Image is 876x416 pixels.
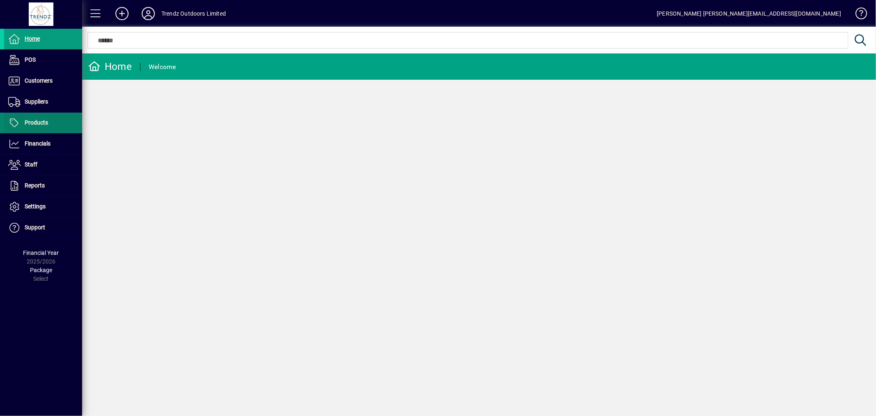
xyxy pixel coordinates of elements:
[4,176,82,196] a: Reports
[161,7,226,20] div: Trendz Outdoors Limited
[25,119,48,126] span: Products
[25,161,37,168] span: Staff
[4,155,82,175] a: Staff
[149,60,176,74] div: Welcome
[4,113,82,133] a: Products
[25,35,40,42] span: Home
[25,56,36,63] span: POS
[4,71,82,91] a: Customers
[23,250,59,256] span: Financial Year
[30,267,52,273] span: Package
[4,196,82,217] a: Settings
[4,217,82,238] a: Support
[25,77,53,84] span: Customers
[4,92,82,112] a: Suppliers
[4,50,82,70] a: POS
[25,224,45,231] span: Support
[849,2,866,28] a: Knowledge Base
[88,60,132,73] div: Home
[25,98,48,105] span: Suppliers
[25,203,46,210] span: Settings
[25,140,51,147] span: Financials
[657,7,841,20] div: [PERSON_NAME] [PERSON_NAME][EMAIL_ADDRESS][DOMAIN_NAME]
[25,182,45,189] span: Reports
[4,134,82,154] a: Financials
[109,6,135,21] button: Add
[135,6,161,21] button: Profile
